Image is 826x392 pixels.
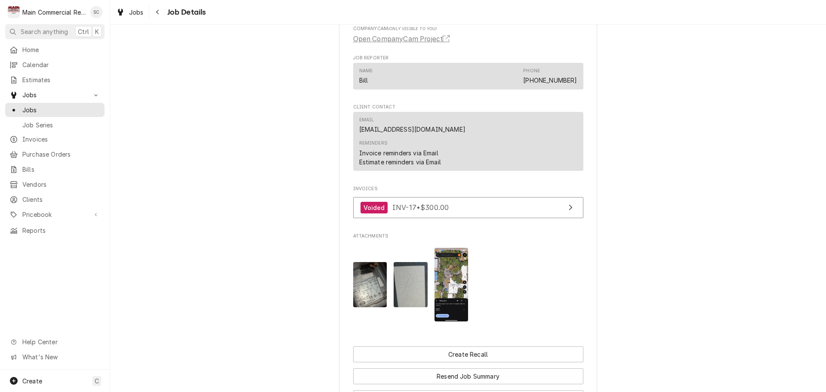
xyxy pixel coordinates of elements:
[22,150,100,159] span: Purchase Orders
[90,6,102,18] div: Sharon Campbell's Avatar
[22,337,99,346] span: Help Center
[359,140,388,147] div: Reminders
[5,192,105,207] a: Clients
[353,233,583,240] span: Attachments
[95,377,99,386] span: C
[353,346,583,362] div: Button Group Row
[5,58,105,72] a: Calendar
[22,165,100,174] span: Bills
[5,335,105,349] a: Go to Help Center
[353,34,583,44] span: [object Object]
[8,6,20,18] div: M
[353,25,583,44] div: [object Object]
[353,34,453,44] a: Open CompanyCam Project
[353,104,583,175] div: Client Contact
[129,8,144,17] span: Jobs
[353,368,583,384] button: Resend Job Summary
[353,185,583,192] span: Invoices
[353,55,583,93] div: Job Reporter
[353,185,583,222] div: Invoices
[95,27,99,36] span: K
[353,233,583,328] div: Attachments
[5,147,105,161] a: Purchase Orders
[353,63,583,93] div: Job Reporter List
[523,77,577,84] a: [PHONE_NUMBER]
[394,262,428,307] img: DHUWBvqWRrqAfX223eI0
[22,105,100,114] span: Jobs
[5,177,105,191] a: Vendors
[523,68,577,85] div: Phone
[22,90,87,99] span: Jobs
[353,362,583,384] div: Button Group Row
[5,223,105,238] a: Reports
[22,226,100,235] span: Reports
[353,241,583,328] span: Attachments
[353,104,583,111] span: Client Contact
[22,352,99,361] span: What's New
[392,203,449,212] span: INV-17 • $300.00
[5,207,105,222] a: Go to Pricebook
[353,112,583,175] div: Client Contact List
[353,262,387,307] img: jSH7iSLJSBed4ypHuDXw
[22,60,100,69] span: Calendar
[113,5,147,19] a: Jobs
[5,350,105,364] a: Go to What's New
[22,75,100,84] span: Estimates
[359,148,438,157] div: Invoice reminders via Email
[22,377,42,385] span: Create
[523,68,540,74] div: Phone
[22,120,100,130] span: Job Series
[5,132,105,146] a: Invoices
[5,103,105,117] a: Jobs
[21,27,68,36] span: Search anything
[353,112,583,171] div: Contact
[22,180,100,189] span: Vendors
[165,6,206,18] span: Job Details
[78,27,89,36] span: Ctrl
[353,346,583,362] button: Create Recall
[22,135,100,144] span: Invoices
[5,118,105,132] a: Job Series
[5,24,105,39] button: Search anythingCtrlK
[5,162,105,176] a: Bills
[361,202,388,213] div: Voided
[5,73,105,87] a: Estimates
[359,68,373,74] div: Name
[22,8,86,17] div: Main Commercial Refrigeration Service
[353,55,583,62] span: Job Reporter
[90,6,102,18] div: SC
[353,63,583,89] div: Contact
[353,197,583,218] a: View Invoice
[359,126,465,133] a: [EMAIL_ADDRESS][DOMAIN_NAME]
[359,157,441,167] div: Estimate reminders via Email
[353,25,583,32] span: CompanyCam
[435,248,468,321] img: mpEZIkmmTgq3ITn56p2Q
[359,117,465,134] div: Email
[22,195,100,204] span: Clients
[151,5,165,19] button: Navigate back
[8,6,20,18] div: Main Commercial Refrigeration Service's Avatar
[359,68,373,85] div: Name
[359,76,368,85] div: Bill
[22,210,87,219] span: Pricebook
[359,140,441,166] div: Reminders
[388,26,437,31] span: (Only Visible to You)
[5,43,105,57] a: Home
[5,88,105,102] a: Go to Jobs
[359,117,374,123] div: Email
[22,45,100,54] span: Home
